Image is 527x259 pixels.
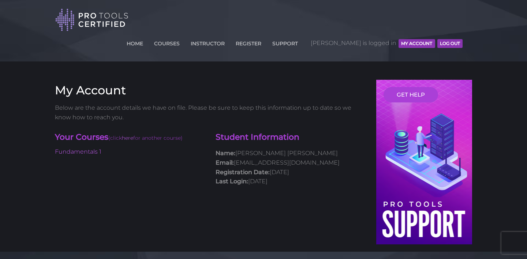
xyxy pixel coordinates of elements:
[216,149,365,186] p: [PERSON_NAME] [PERSON_NAME] [EMAIL_ADDRESS][DOMAIN_NAME] [DATE] [DATE]
[216,150,235,157] strong: Name:
[216,178,248,185] strong: Last Login:
[55,83,365,97] h3: My Account
[311,32,463,54] span: [PERSON_NAME] is logged in
[234,36,263,48] a: REGISTER
[216,169,270,176] strong: Registration Date:
[189,36,227,48] a: INSTRUCTOR
[55,132,205,144] h4: Your Courses
[437,39,463,48] button: Log Out
[125,36,145,48] a: HOME
[152,36,182,48] a: COURSES
[216,159,234,166] strong: Email:
[122,135,133,141] a: here
[384,87,438,102] a: GET HELP
[399,39,435,48] button: MY ACCOUNT
[216,132,365,143] h4: Student Information
[108,135,183,141] span: (click for another course)
[55,8,128,32] img: Pro Tools Certified Logo
[55,103,365,122] p: Below are the account details we have on file. Please be sure to keep this information up to date...
[55,148,101,155] a: Fundamentals 1
[270,36,300,48] a: SUPPORT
